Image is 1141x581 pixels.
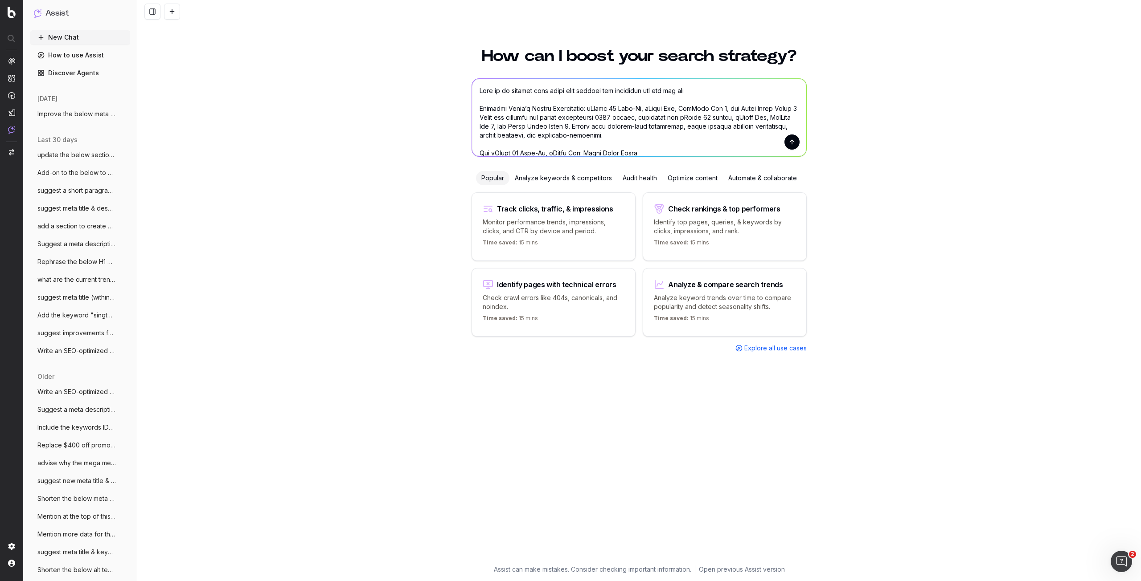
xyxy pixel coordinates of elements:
[45,7,69,20] h1: Assist
[30,107,130,121] button: Improve the below meta title but keep it
[37,311,116,320] span: Add the keyword "singtel" to the below h
[654,293,796,311] p: Analyze keyword trends over time to compare popularity and detect seasonality shifts.
[30,166,130,180] button: Add-on to the below to mention latest up
[8,126,15,134] img: Assist
[654,218,796,236] p: Identify top pages, queries, & keywords by clicks, impressions, and rank.
[30,509,130,524] button: Mention at the top of this article that
[699,565,785,574] a: Open previous Assist version
[37,476,116,485] span: suggest new meta title & description to
[8,57,15,65] img: Analytics
[30,402,130,417] button: Suggest a meta description of less than
[30,492,130,506] button: Shorten the below meta description to be
[509,171,617,185] div: Analyze keywords & competitors
[37,257,116,266] span: Rephrase the below H1 of our marketing p
[37,222,116,231] span: add a section to create an internal link
[483,239,538,250] p: 15 mins
[30,66,130,80] a: Discover Agents
[30,48,130,62] a: How to use Assist
[37,94,57,103] span: [DATE]
[30,545,130,559] button: suggest meta title & keywords for our pa
[30,438,130,452] button: Replace $400 off promo in the below cont
[37,512,116,521] span: Mention at the top of this article that
[472,48,807,64] h1: How can I boost your search strategy?
[37,329,116,337] span: suggest improvements for the below meta
[654,315,689,321] span: Time saved:
[735,344,807,353] a: Explore all use cases
[1111,551,1132,572] iframe: Intercom live chat
[483,315,517,321] span: Time saved:
[662,171,723,185] div: Optimize content
[744,344,807,353] span: Explore all use cases
[668,281,783,288] div: Analyze & compare search trends
[30,420,130,435] button: Include the keywords IDD Calls & global
[37,372,54,381] span: older
[30,237,130,251] button: Suggest a meta description within 160 ch
[37,387,116,396] span: Write an SEO-optimized content about the
[497,281,616,288] div: Identify pages with technical errors
[30,308,130,322] button: Add the keyword "singtel" to the below h
[9,149,14,155] img: Switch project
[30,290,130,305] button: suggest meta title (within 60 characters
[30,385,130,399] button: Write an SEO-optimized content about the
[37,150,116,159] span: update the below section to be about new
[30,201,130,215] button: suggest meta title & description for our
[37,405,116,414] span: Suggest a meta description of less than
[654,239,709,250] p: 15 mins
[483,218,624,236] p: Monitor performance trends, impressions, clicks, and CTR by device and period.
[654,239,689,246] span: Time saved:
[30,326,130,340] button: suggest improvements for the below meta
[483,315,538,325] p: 15 mins
[30,344,130,358] button: Write an SEO-optimized content about the
[1129,551,1136,558] span: 2
[30,474,130,488] button: suggest new meta title & description to
[668,205,780,212] div: Check rankings & top performers
[483,239,517,246] span: Time saved:
[30,219,130,233] button: add a section to create an internal link
[8,7,16,18] img: Botify logo
[30,456,130,470] button: advise why the mega menu in this page ht
[654,315,709,325] p: 15 mins
[30,563,130,577] button: Shorten the below alt text to be less th
[37,530,116,539] span: Mention more data for the same price in
[30,30,130,45] button: New Chat
[30,272,130,287] button: what are the current trending keywords f
[37,135,78,144] span: last 30 days
[8,74,15,82] img: Intelligence
[37,293,116,302] span: suggest meta title (within 60 characters
[37,548,116,557] span: suggest meta title & keywords for our pa
[37,494,116,503] span: Shorten the below meta description to be
[37,423,116,432] span: Include the keywords IDD Calls & global
[37,240,116,248] span: Suggest a meta description within 160 ch
[483,293,624,311] p: Check crawl errors like 404s, canonicals, and noindex.
[8,543,15,550] img: Setting
[472,79,806,156] textarea: Lore ip do sitamet cons adipi elit seddoei tem incididun utl etd mag ali Enimadmi Venia’q Nostru ...
[8,92,15,99] img: Activation
[617,171,662,185] div: Audit health
[494,565,691,574] p: Assist can make mistakes. Consider checking important information.
[37,565,116,574] span: Shorten the below alt text to be less th
[37,459,116,467] span: advise why the mega menu in this page ht
[476,171,509,185] div: Popular
[30,148,130,162] button: update the below section to be about new
[37,186,116,195] span: suggest a short paragraph where we can a
[37,204,116,213] span: suggest meta title & description for our
[37,275,116,284] span: what are the current trending keywords f
[497,205,613,212] div: Track clicks, traffic, & impressions
[34,7,127,20] button: Assist
[30,527,130,541] button: Mention more data for the same price in
[34,9,42,17] img: Assist
[8,560,15,567] img: My account
[30,255,130,269] button: Rephrase the below H1 of our marketing p
[37,168,116,177] span: Add-on to the below to mention latest up
[37,441,116,450] span: Replace $400 off promo in the below cont
[8,109,15,116] img: Studio
[37,110,116,118] span: Improve the below meta title but keep it
[723,171,802,185] div: Automate & collaborate
[30,183,130,198] button: suggest a short paragraph where we can a
[37,346,116,355] span: Write an SEO-optimized content about the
